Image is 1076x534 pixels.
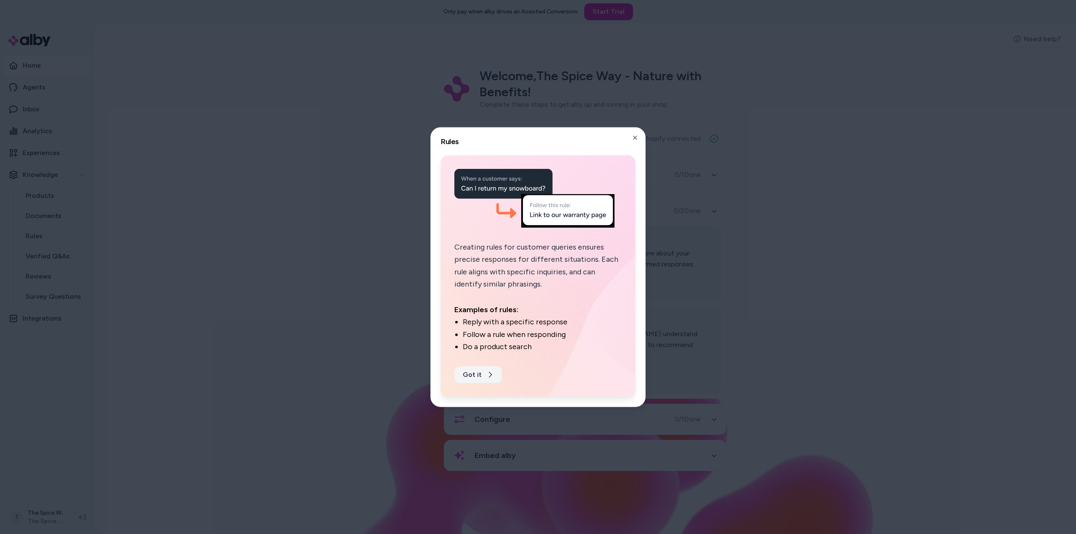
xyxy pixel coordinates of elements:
button: Got it [454,366,502,383]
li: Follow a rule when responding [463,328,622,340]
p: Creating rules for customer queries ensures precise responses for different situations. Each rule... [454,241,622,290]
img: Rules Example [454,168,614,228]
li: Reply with a specific response [463,316,622,328]
li: Do a product search [463,341,622,353]
p: Examples of rules: [454,304,622,316]
h2: Rules [441,137,635,145]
